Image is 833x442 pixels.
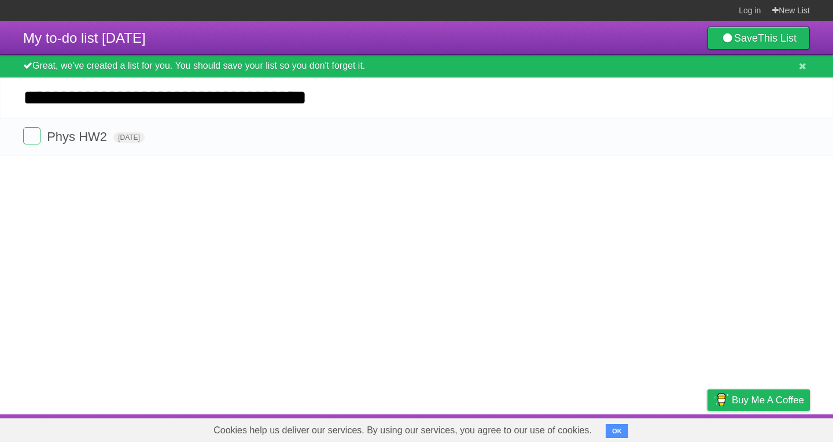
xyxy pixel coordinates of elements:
[692,417,723,439] a: Privacy
[707,27,810,50] a: SaveThis List
[554,417,578,439] a: About
[202,419,603,442] span: Cookies help us deliver our services. By using our services, you agree to our use of cookies.
[113,132,145,143] span: [DATE]
[732,390,804,410] span: Buy me a coffee
[653,417,679,439] a: Terms
[713,390,729,410] img: Buy me a coffee
[707,389,810,411] a: Buy me a coffee
[606,424,628,438] button: OK
[47,129,110,144] span: Phys HW2
[23,30,146,46] span: My to-do list [DATE]
[737,417,810,439] a: Suggest a feature
[592,417,639,439] a: Developers
[23,127,40,144] label: Done
[758,32,797,44] b: This List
